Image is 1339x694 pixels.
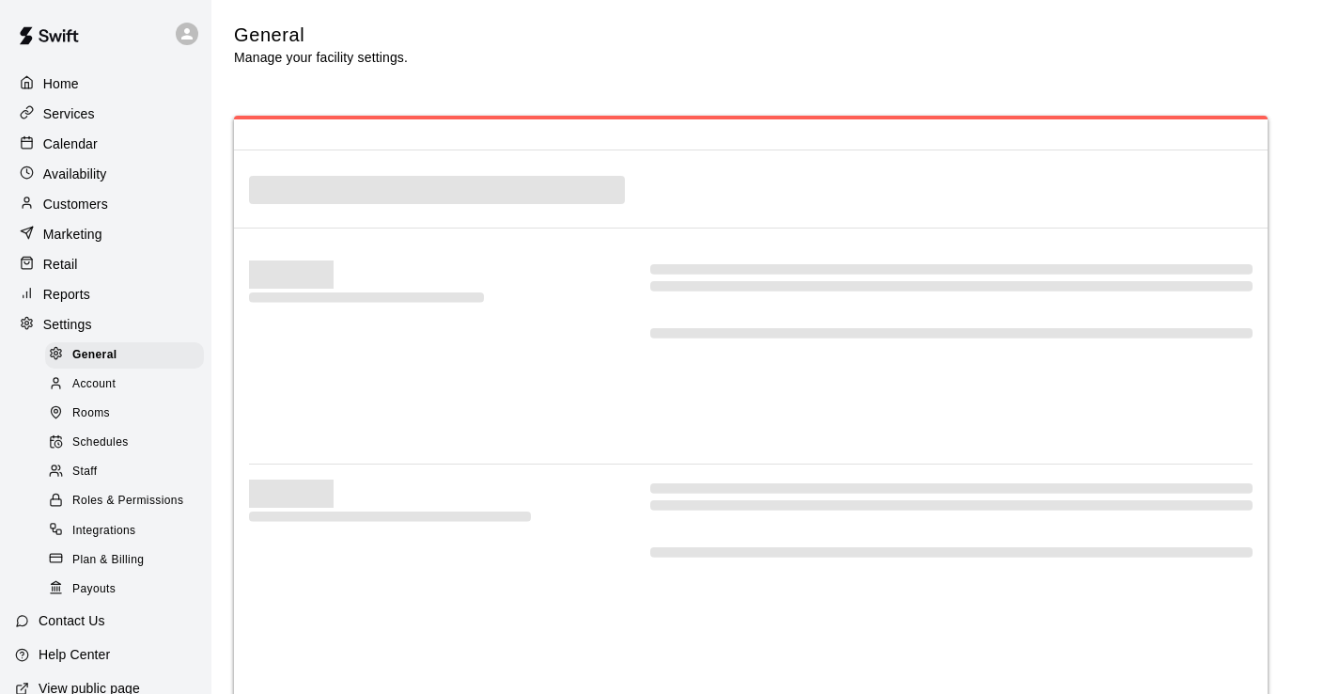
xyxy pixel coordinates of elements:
[45,576,204,603] div: Payouts
[72,404,110,423] span: Rooms
[43,195,108,213] p: Customers
[72,522,136,541] span: Integrations
[72,375,116,394] span: Account
[45,370,211,399] a: Account
[39,611,105,630] p: Contact Us
[72,551,144,570] span: Plan & Billing
[72,434,129,452] span: Schedules
[72,580,116,599] span: Payouts
[45,547,204,574] div: Plan & Billing
[45,340,211,370] a: General
[15,70,196,98] a: Home
[45,516,211,545] a: Integrations
[43,255,78,274] p: Retail
[72,346,117,365] span: General
[45,430,204,456] div: Schedules
[43,74,79,93] p: Home
[39,645,110,664] p: Help Center
[45,545,211,575] a: Plan & Billing
[45,518,204,544] div: Integrations
[43,165,107,183] p: Availability
[15,280,196,308] a: Reports
[15,130,196,158] a: Calendar
[43,315,92,334] p: Settings
[45,575,211,604] a: Payouts
[43,134,98,153] p: Calendar
[72,492,183,511] span: Roles & Permissions
[45,342,204,369] div: General
[234,23,408,48] h5: General
[15,250,196,278] a: Retail
[45,458,211,487] a: Staff
[15,190,196,218] a: Customers
[234,48,408,67] p: Manage your facility settings.
[15,310,196,339] a: Settings
[45,371,204,398] div: Account
[45,401,204,427] div: Rooms
[45,429,211,458] a: Schedules
[45,400,211,429] a: Rooms
[15,220,196,248] a: Marketing
[45,488,204,514] div: Roles & Permissions
[43,104,95,123] p: Services
[15,100,196,128] a: Services
[45,487,211,516] a: Roles & Permissions
[45,459,204,485] div: Staff
[43,225,102,244] p: Marketing
[72,463,97,481] span: Staff
[15,160,196,188] a: Availability
[43,285,90,304] p: Reports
